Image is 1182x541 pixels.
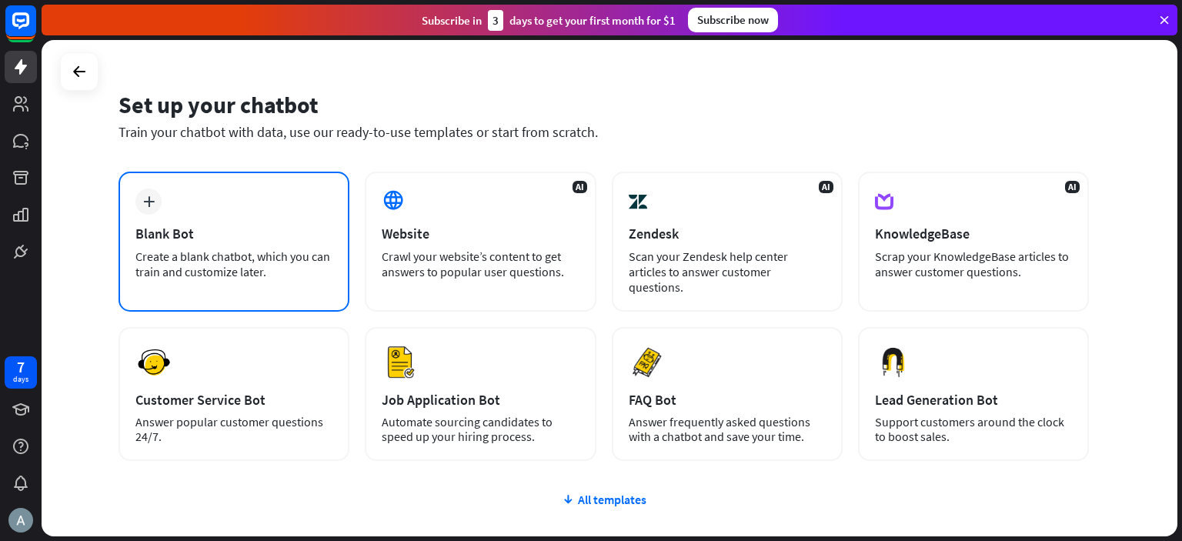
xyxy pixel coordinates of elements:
[629,225,826,242] div: Zendesk
[422,10,676,31] div: Subscribe in days to get your first month for $1
[382,225,579,242] div: Website
[875,249,1072,279] div: Scrap your KnowledgeBase articles to answer customer questions.
[875,225,1072,242] div: KnowledgeBase
[819,181,833,193] span: AI
[1065,181,1080,193] span: AI
[143,196,155,207] i: plus
[13,374,28,385] div: days
[688,8,778,32] div: Subscribe now
[382,249,579,279] div: Crawl your website’s content to get answers to popular user questions.
[119,492,1089,507] div: All templates
[135,391,332,409] div: Customer Service Bot
[875,391,1072,409] div: Lead Generation Bot
[135,249,332,279] div: Create a blank chatbot, which you can train and customize later.
[382,391,579,409] div: Job Application Bot
[119,90,1089,119] div: Set up your chatbot
[5,356,37,389] a: 7 days
[119,123,1089,141] div: Train your chatbot with data, use our ready-to-use templates or start from scratch.
[875,415,1072,444] div: Support customers around the clock to boost sales.
[135,225,332,242] div: Blank Bot
[135,415,332,444] div: Answer popular customer questions 24/7.
[629,391,826,409] div: FAQ Bot
[382,415,579,444] div: Automate sourcing candidates to speed up your hiring process.
[629,249,826,295] div: Scan your Zendesk help center articles to answer customer questions.
[488,10,503,31] div: 3
[17,360,25,374] div: 7
[629,415,826,444] div: Answer frequently asked questions with a chatbot and save your time.
[573,181,587,193] span: AI
[12,6,58,52] button: Open LiveChat chat widget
